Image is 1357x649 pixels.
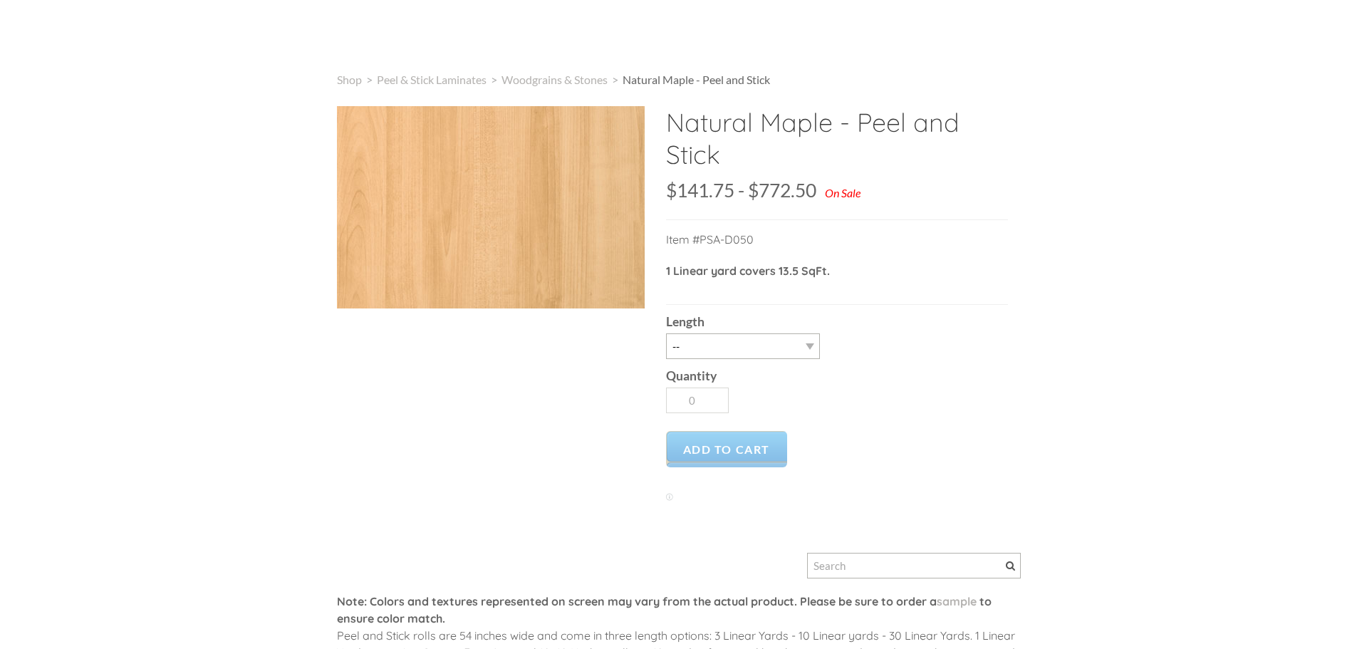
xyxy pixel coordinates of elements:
[362,73,377,86] span: >
[666,368,717,383] b: Quantity
[825,186,861,199] div: On Sale
[666,264,830,278] strong: 1 Linear yard covers 13.5 SqFt.
[666,314,705,329] b: Length
[337,106,645,308] img: s832171791223022656_p987_i2_w432.jpeg
[337,594,992,625] font: Note: Colors and textures represented on screen may vary from the actual product. Please be sure ...
[807,553,1021,578] input: Search
[337,73,362,86] a: Shop
[666,431,788,467] a: Add to Cart
[623,73,770,86] span: Natural Maple - Peel and Stick
[666,106,1008,181] h2: Natural Maple - Peel and Stick
[608,73,623,86] span: >
[377,73,487,86] a: Peel & Stick Laminates
[501,73,608,86] a: Woodgrains & Stones
[666,231,1008,262] p: Item #PSA-D050
[937,594,977,608] a: sample
[487,73,501,86] span: >
[1006,561,1015,571] span: Search
[666,179,816,202] span: $141.75 - $772.50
